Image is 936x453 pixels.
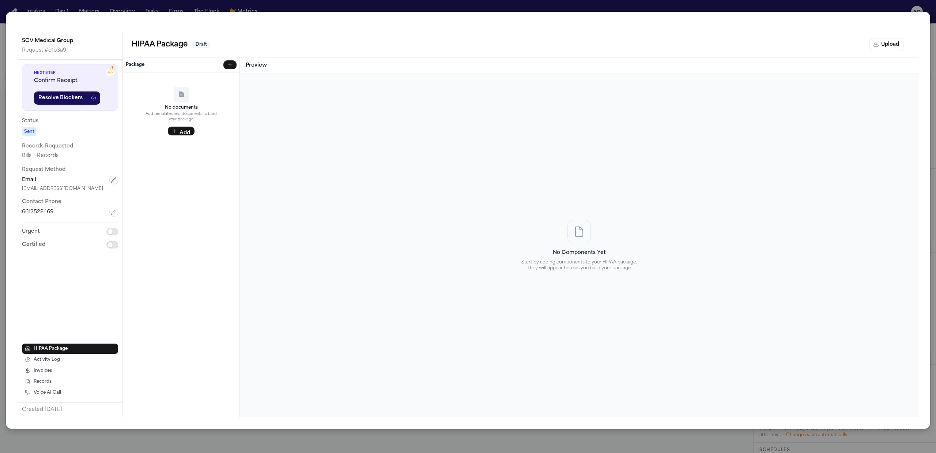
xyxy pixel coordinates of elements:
button: HIPAA Package [22,344,118,354]
span: Records [34,379,52,385]
p: Start by adding components to your HIPAA package. They will appear here as you build your package. [521,260,638,272]
button: Activity Log [22,355,118,365]
button: Voice AI Call [22,388,118,398]
h2: HIPAA Package [132,39,188,50]
h3: Preview [246,62,913,69]
span: Draft [192,41,211,48]
p: Contact Phone [22,198,118,206]
p: No documents [165,105,198,111]
span: Sent [22,127,37,136]
p: Request # c1b3a9 [22,46,118,55]
p: Urgent [22,227,40,236]
p: Created [DATE] [22,406,118,415]
p: Certified [22,240,45,249]
div: [EMAIL_ADDRESS][DOMAIN_NAME] [22,186,118,192]
span: ? [112,66,113,71]
span: Invoices [34,368,52,374]
span: Next Step [34,70,106,76]
h3: Package [126,62,144,68]
p: SCV Medical Group [22,37,118,45]
span: 6612528469 [22,209,53,216]
button: Upload [869,38,903,51]
span: Confirm Receipt [34,77,106,85]
h4: No Components Yet [521,250,638,257]
span: Activity Log [34,357,60,363]
p: Request Method [22,165,118,174]
button: Resolve Blockers [34,91,87,105]
span: Voice AI Call [34,390,61,396]
span: HIPAA Package [34,346,68,352]
button: Records [22,377,118,387]
div: Bills + Records [22,152,118,160]
button: Invoices [22,366,118,376]
p: Add templates and documents to build your package [145,111,218,122]
span: Email [22,176,36,184]
p: Status [22,117,118,126]
p: Records Requested [22,142,118,151]
button: Add [168,127,195,135]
